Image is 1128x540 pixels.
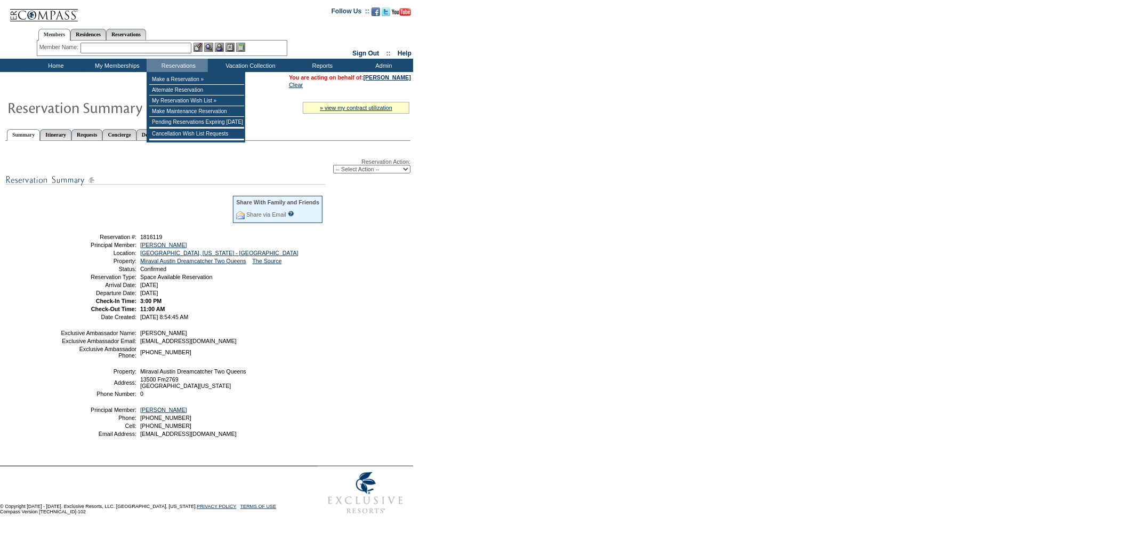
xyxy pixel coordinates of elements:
[140,407,187,413] a: [PERSON_NAME]
[149,96,244,106] td: My Reservation Wish List »
[40,129,71,140] a: Itinerary
[7,97,220,118] img: Reservaton Summary
[85,59,147,72] td: My Memberships
[246,211,286,218] a: Share via Email
[70,29,106,40] a: Residences
[204,43,213,52] img: View
[39,43,80,52] div: Member Name:
[140,376,231,389] span: 13500 Fm2769 [GEOGRAPHIC_DATA][US_STATE]
[197,504,236,509] a: PRIVACY POLICY
[140,431,237,437] span: [EMAIL_ADDRESS][DOMAIN_NAME]
[60,242,136,248] td: Principal Member:
[60,407,136,413] td: Principal Member:
[382,11,390,17] a: Follow us on Twitter
[392,11,411,17] a: Subscribe to our YouTube Channel
[398,50,412,57] a: Help
[71,129,102,140] a: Requests
[60,330,136,336] td: Exclusive Ambassador Name:
[149,117,244,128] td: Pending Reservations Expiring [DATE]
[60,314,136,320] td: Date Created:
[320,105,392,111] a: » view my contract utilization
[392,8,411,16] img: Subscribe to our YouTube Channel
[140,258,246,264] a: Miraval Austin Dreamcatcher Two Queens
[140,274,212,280] span: Space Available Reservation
[140,306,165,312] span: 11:00 AM
[106,29,146,40] a: Reservations
[140,314,188,320] span: [DATE] 8:54:45 AM
[5,158,410,173] div: Reservation Action:
[352,50,379,57] a: Sign Out
[60,258,136,264] td: Property:
[147,59,208,72] td: Reservations
[91,306,136,312] strong: Check-Out Time:
[149,129,244,139] td: Cancellation Wish List Requests
[140,349,191,355] span: [PHONE_NUMBER]
[140,290,158,296] span: [DATE]
[382,7,390,16] img: Follow us on Twitter
[289,82,303,88] a: Clear
[140,415,191,421] span: [PHONE_NUMBER]
[140,330,187,336] span: [PERSON_NAME]
[215,43,224,52] img: Impersonate
[240,504,277,509] a: TERMS OF USE
[60,376,136,389] td: Address:
[140,234,163,240] span: 1816119
[5,173,325,187] img: subTtlResSummary.gif
[60,431,136,437] td: Email Address:
[236,199,319,205] div: Share With Family and Friends
[96,298,136,304] strong: Check-In Time:
[372,7,380,16] img: Become our fan on Facebook
[236,43,245,52] img: b_calculator.gif
[364,74,411,81] a: [PERSON_NAME]
[252,258,281,264] a: The Source
[291,59,352,72] td: Reports
[140,282,158,288] span: [DATE]
[352,59,413,72] td: Admin
[60,415,136,421] td: Phone:
[386,50,391,57] span: ::
[225,43,235,52] img: Reservations
[60,234,136,240] td: Reservation #:
[60,346,136,359] td: Exclusive Ambassador Phone:
[140,266,166,272] span: Confirmed
[60,368,136,375] td: Property:
[24,59,85,72] td: Home
[194,43,203,52] img: b_edit.gif
[60,423,136,429] td: Cell:
[60,338,136,344] td: Exclusive Ambassador Email:
[149,85,244,96] td: Alternate Reservation
[372,11,380,17] a: Become our fan on Facebook
[208,59,291,72] td: Vacation Collection
[149,74,244,85] td: Make a Reservation »
[289,74,411,81] span: You are acting on behalf of:
[140,338,237,344] span: [EMAIL_ADDRESS][DOMAIN_NAME]
[140,368,246,375] span: Miraval Austin Dreamcatcher Two Queens
[288,211,294,217] input: What is this?
[149,106,244,117] td: Make Maintenance Reservation
[140,298,162,304] span: 3:00 PM
[318,466,413,520] img: Exclusive Resorts
[136,129,161,140] a: Detail
[140,423,191,429] span: [PHONE_NUMBER]
[38,29,71,41] a: Members
[60,391,136,397] td: Phone Number:
[7,129,40,141] a: Summary
[60,282,136,288] td: Arrival Date:
[140,391,143,397] span: 0
[102,129,136,140] a: Concierge
[140,250,299,256] a: [GEOGRAPHIC_DATA], [US_STATE] - [GEOGRAPHIC_DATA]
[60,250,136,256] td: Location:
[332,6,369,19] td: Follow Us ::
[60,266,136,272] td: Status:
[60,274,136,280] td: Reservation Type:
[140,242,187,248] a: [PERSON_NAME]
[60,290,136,296] td: Departure Date:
